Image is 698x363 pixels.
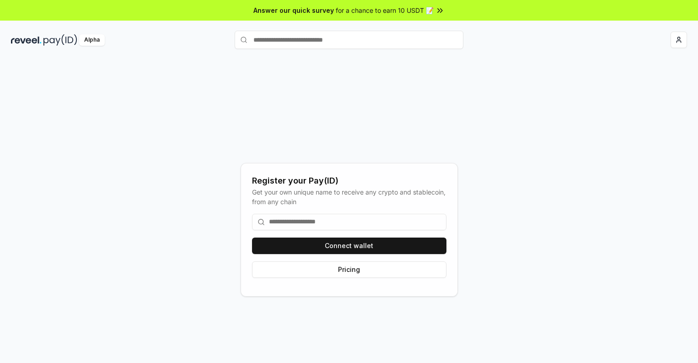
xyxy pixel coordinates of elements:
div: Register your Pay(ID) [252,174,446,187]
button: Pricing [252,261,446,278]
img: reveel_dark [11,34,42,46]
img: pay_id [43,34,77,46]
span: Answer our quick survey [253,5,334,15]
span: for a chance to earn 10 USDT 📝 [336,5,434,15]
div: Get your own unique name to receive any crypto and stablecoin, from any chain [252,187,446,206]
div: Alpha [79,34,105,46]
button: Connect wallet [252,238,446,254]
